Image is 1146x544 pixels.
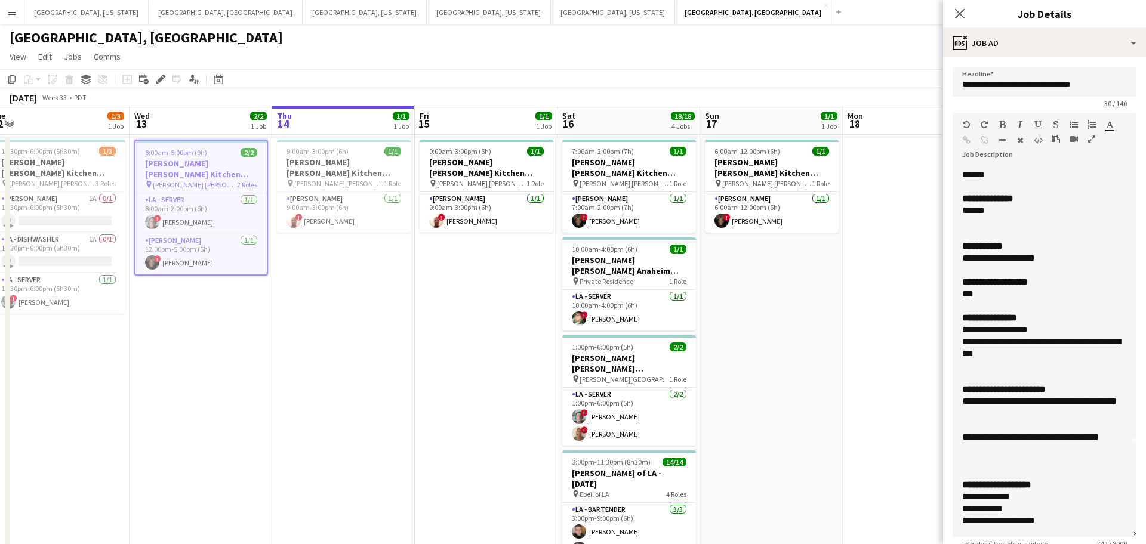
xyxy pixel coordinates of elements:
app-job-card: 7:00am-2:00pm (7h)1/1[PERSON_NAME] [PERSON_NAME] Kitchen [DATE] [PERSON_NAME] [PERSON_NAME] Cater... [562,140,696,233]
span: 7:00am-2:00pm (7h) [572,147,634,156]
span: 4 Roles [666,490,686,499]
span: Jobs [64,51,82,62]
button: Paste as plain text [1052,134,1060,144]
span: ! [581,214,588,221]
span: Thu [277,110,292,121]
span: 6:00am-12:00pm (6h) [714,147,780,156]
span: 2/2 [670,342,686,351]
h3: [PERSON_NAME] [PERSON_NAME] Kitchen [DATE] [420,157,553,178]
span: 1/3 [99,147,116,156]
span: 2/2 [241,148,257,157]
span: 1/1 [527,147,544,156]
span: 13 [133,117,150,131]
app-job-card: 9:00am-3:00pm (6h)1/1[PERSON_NAME] [PERSON_NAME] Kitchen [DATE] [PERSON_NAME] [PERSON_NAME] Cater... [420,140,553,233]
span: ! [154,255,161,262]
div: 10:00am-4:00pm (6h)1/1[PERSON_NAME] [PERSON_NAME] Anaheim [DATE] Private Residence1 RoleLA - Serv... [562,237,696,330]
button: [GEOGRAPHIC_DATA], [US_STATE] [303,1,427,24]
span: Week 33 [39,93,69,102]
span: Mon [848,110,863,121]
span: [PERSON_NAME] [PERSON_NAME] Catering [580,179,669,188]
h1: [GEOGRAPHIC_DATA], [GEOGRAPHIC_DATA] [10,29,283,47]
button: [GEOGRAPHIC_DATA], [US_STATE] [24,1,149,24]
span: 16 [560,117,575,131]
button: [GEOGRAPHIC_DATA], [US_STATE] [551,1,675,24]
h3: [PERSON_NAME] [PERSON_NAME] Kitchen [DATE] [562,157,696,178]
a: Edit [33,49,57,64]
span: ! [581,311,588,319]
app-card-role: [PERSON_NAME]1/17:00am-2:00pm (7h)![PERSON_NAME] [562,192,696,233]
span: 1/1 [670,245,686,254]
h3: [PERSON_NAME] [PERSON_NAME] Anaheim [DATE] [562,255,696,276]
div: Job Ad [943,29,1146,57]
app-card-role: [PERSON_NAME]1/16:00am-12:00pm (6h)![PERSON_NAME] [705,192,839,233]
a: Comms [89,49,125,64]
span: 3 Roles [95,179,116,188]
div: 1 Job [251,122,266,131]
app-job-card: 6:00am-12:00pm (6h)1/1[PERSON_NAME] [PERSON_NAME] Kitchen [DATE] [PERSON_NAME] [PERSON_NAME] Cate... [705,140,839,233]
span: 1/1 [670,147,686,156]
span: 9:00am-3:00pm (6h) [429,147,491,156]
button: [GEOGRAPHIC_DATA], [GEOGRAPHIC_DATA] [675,1,831,24]
button: [GEOGRAPHIC_DATA], [US_STATE] [427,1,551,24]
span: 1 Role [526,179,544,188]
button: Clear Formatting [1016,135,1024,145]
button: Horizontal Line [998,135,1006,145]
button: Text Color [1105,120,1114,129]
div: [DATE] [10,92,37,104]
app-job-card: 9:00am-3:00pm (6h)1/1[PERSON_NAME] [PERSON_NAME] Kitchen [DATE] [PERSON_NAME] [PERSON_NAME] Cater... [277,140,411,233]
div: 8:00am-5:00pm (9h)2/2[PERSON_NAME] [PERSON_NAME] Kitchen [DATE] [PERSON_NAME] [PERSON_NAME] Cater... [134,140,268,276]
span: 1:00pm-6:00pm (5h) [572,342,633,351]
app-card-role: [PERSON_NAME]1/19:00am-3:00pm (6h)![PERSON_NAME] [277,192,411,233]
span: 30 / 140 [1095,99,1136,108]
span: ! [723,214,731,221]
button: Unordered List [1070,120,1078,129]
span: 18/18 [671,112,695,120]
span: ! [154,215,161,222]
span: Sat [562,110,575,121]
button: Italic [1016,120,1024,129]
app-card-role: [PERSON_NAME]1/112:00pm-5:00pm (5h)![PERSON_NAME] [135,234,267,274]
span: [PERSON_NAME] [PERSON_NAME] Catering [153,180,237,189]
span: 1/1 [535,112,552,120]
span: 14/14 [663,458,686,466]
h3: Job Details [943,6,1146,21]
span: ! [581,409,588,416]
span: 8:00am-5:00pm (9h) [145,148,207,157]
app-job-card: 1:00pm-6:00pm (5h)2/2[PERSON_NAME] [PERSON_NAME] [PERSON_NAME] [DATE] [PERSON_NAME][GEOGRAPHIC_DA... [562,335,696,446]
button: Strikethrough [1052,120,1060,129]
div: 1 Job [536,122,552,131]
span: ! [295,214,303,221]
button: Fullscreen [1088,134,1096,144]
span: Wed [134,110,150,121]
button: [GEOGRAPHIC_DATA], [GEOGRAPHIC_DATA] [149,1,303,24]
span: ! [581,426,588,434]
button: Underline [1034,120,1042,129]
h3: [PERSON_NAME] [PERSON_NAME] Kitchen [DATE] [277,157,411,178]
h3: [PERSON_NAME] [PERSON_NAME] Kitchen [DATE] [705,157,839,178]
app-card-role: [PERSON_NAME]1/19:00am-3:00pm (6h)![PERSON_NAME] [420,192,553,233]
div: 4 Jobs [671,122,694,131]
span: [PERSON_NAME] [PERSON_NAME] Catering [437,179,526,188]
span: Comms [94,51,121,62]
span: Private Residence [580,277,633,286]
span: 1 Role [669,277,686,286]
span: ! [438,214,445,221]
span: 1/1 [393,112,409,120]
span: Edit [38,51,52,62]
button: Redo [980,120,988,129]
span: [PERSON_NAME] [PERSON_NAME] Catering [722,179,812,188]
app-card-role: LA - Server1/110:00am-4:00pm (6h)![PERSON_NAME] [562,290,696,330]
app-card-role: LA - Server2/21:00pm-6:00pm (5h)![PERSON_NAME]![PERSON_NAME] [562,388,696,446]
span: 15 [418,117,429,131]
span: [PERSON_NAME] [PERSON_NAME] Catering [294,179,384,188]
span: View [10,51,26,62]
button: Insert video [1070,134,1078,144]
div: PDT [74,93,87,102]
h3: [PERSON_NAME] [PERSON_NAME] Kitchen [DATE] [135,158,267,180]
span: Ebell of LA [580,490,609,499]
span: 2 Roles [237,180,257,189]
button: Undo [962,120,971,129]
